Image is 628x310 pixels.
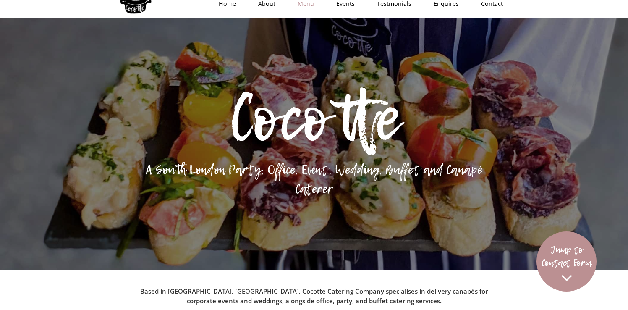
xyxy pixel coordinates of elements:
strong: Based in [GEOGRAPHIC_DATA], [GEOGRAPHIC_DATA], Cocotte Catering Company specialises in delivery c... [136,286,492,306]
